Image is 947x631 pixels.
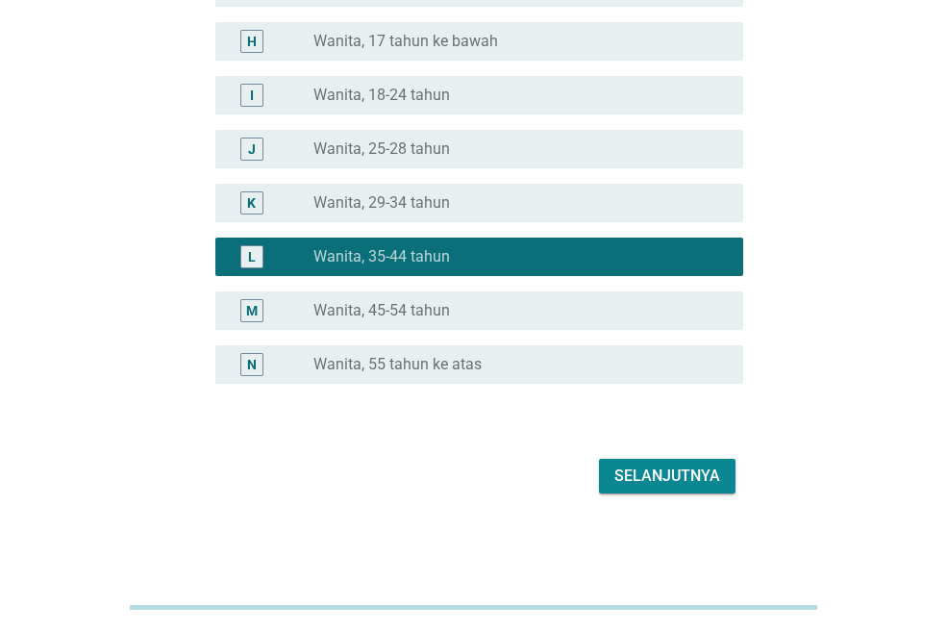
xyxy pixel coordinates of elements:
button: Selanjutnya [599,459,735,493]
div: L [248,246,256,266]
div: I [250,85,254,105]
div: K [247,192,256,213]
label: Wanita, 35-44 tahun [313,247,450,266]
div: M [246,300,258,320]
label: Wanita, 18-24 tahun [313,86,450,105]
div: J [248,139,256,159]
label: Wanita, 29-34 tahun [313,193,450,213]
label: Wanita, 55 tahun ke atas [313,355,482,374]
label: Wanita, 25-28 tahun [313,139,450,159]
label: Wanita, 45-54 tahun [313,301,450,320]
div: N [247,354,257,374]
div: H [247,31,257,51]
div: Selanjutnya [614,465,720,488]
label: Wanita, 17 tahun ke bawah [313,32,498,51]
